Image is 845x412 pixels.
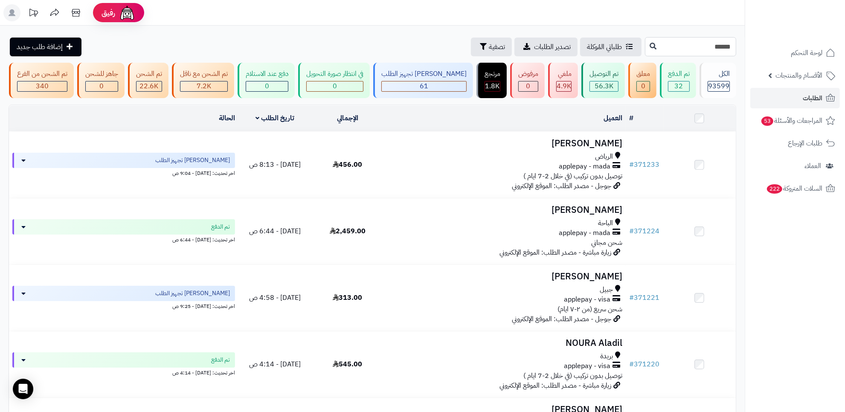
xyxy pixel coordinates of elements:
[387,205,622,215] h3: [PERSON_NAME]
[630,160,660,170] a: #371233
[589,69,619,79] div: تم التوصيل
[601,351,613,361] span: بريدة
[382,81,466,91] div: 61
[698,63,738,98] a: الكل93599
[546,63,580,98] a: ملغي 4.9K
[249,293,301,303] span: [DATE] - 4:58 ص
[526,81,531,91] span: 0
[17,81,67,91] div: 340
[750,43,840,63] a: لوحة التحكم
[524,371,623,381] span: توصيل بدون تركيب (في خلال 2-7 ايام )
[630,226,634,236] span: #
[558,304,623,314] span: شحن سريع (من ٢-٧ ايام)
[13,379,33,399] div: Open Intercom Messenger
[637,81,650,91] div: 0
[556,69,572,79] div: ملغي
[330,226,366,236] span: 2,459.00
[668,81,689,91] div: 32
[471,38,512,56] button: تصفية
[604,113,623,123] a: العميل
[791,47,822,59] span: لوحة التحكم
[750,178,840,199] a: السلات المتروكة222
[249,226,301,236] span: [DATE] - 6:44 ص
[180,69,228,79] div: تم الشحن مع ناقل
[12,301,235,310] div: اخر تحديث: [DATE] - 9:25 ص
[630,293,660,303] a: #371221
[557,81,571,91] span: 4.9K
[236,63,296,98] a: دفع عند الاستلام 0
[534,42,571,52] span: تصدير الطلبات
[708,69,730,79] div: الكل
[803,92,822,104] span: الطلبات
[219,113,235,123] a: الحالة
[675,81,683,91] span: 32
[590,81,618,91] div: 56298
[249,160,301,170] span: [DATE] - 8:13 ص
[126,63,170,98] a: تم الشحن 22.6K
[500,247,612,258] span: زيارة مباشرة - مصدر الطلب: الموقع الإلكتروني
[630,359,660,369] a: #371220
[333,359,362,369] span: 545.00
[524,171,623,181] span: توصيل بدون تركيب (في خلال 2-7 ايام )
[475,63,508,98] a: مرتجع 1.8K
[12,168,235,177] div: اخر تحديث: [DATE] - 9:04 ص
[512,181,612,191] span: جوجل - مصدر الطلب: الموقع الإلكتروني
[580,38,642,56] a: طلباتي المُوكلة
[333,81,337,91] span: 0
[485,81,500,91] div: 1793
[775,70,822,81] span: الأقسام والمنتجات
[100,81,104,91] span: 0
[636,69,650,79] div: معلق
[518,69,538,79] div: مرفوض
[136,69,162,79] div: تم الشحن
[630,113,634,123] a: #
[557,81,571,91] div: 4944
[197,81,211,91] span: 7.2K
[600,285,613,295] span: جبيل
[387,272,622,281] h3: [PERSON_NAME]
[12,235,235,244] div: اخر تحديث: [DATE] - 6:44 ص
[514,38,578,56] a: تصدير الطلبات
[333,293,362,303] span: 313.00
[75,63,126,98] a: جاهز للشحن 0
[85,69,118,79] div: جاهز للشحن
[489,42,505,52] span: تصفية
[761,116,774,126] span: 53
[595,152,613,162] span: الرياض
[767,184,783,194] span: 222
[804,160,821,172] span: العملاء
[750,88,840,108] a: الطلبات
[86,81,118,91] div: 0
[564,361,611,371] span: applepay - visa
[559,228,611,238] span: applepay - mada
[256,113,294,123] a: تاريخ الطلب
[766,183,822,194] span: السلات المتروكة
[512,314,612,324] span: جوجل - مصدر الطلب: الموقع الإلكتروني
[580,63,627,98] a: تم التوصيل 56.3K
[36,81,49,91] span: 340
[508,63,546,98] a: مرفوض 0
[668,69,690,79] div: تم الدفع
[119,4,136,21] img: ai-face.png
[17,69,67,79] div: تم الشحن من الفرع
[211,356,230,364] span: تم الدفع
[787,20,837,38] img: logo-2.png
[333,160,362,170] span: 456.00
[387,338,622,348] h3: NOURA Aladil
[306,69,363,79] div: في انتظار صورة التحويل
[485,69,500,79] div: مرتجع
[420,81,428,91] span: 61
[564,295,611,305] span: applepay - visa
[658,63,698,98] a: تم الدفع 32
[170,63,236,98] a: تم الشحن مع ناقل 7.2K
[102,8,115,18] span: رفيق
[630,293,634,303] span: #
[265,81,269,91] span: 0
[337,113,358,123] a: الإجمالي
[630,160,634,170] span: #
[12,368,235,377] div: اخر تحديث: [DATE] - 4:14 ص
[641,81,645,91] span: 0
[246,69,288,79] div: دفع عند الاستلام
[761,115,822,127] span: المراجعات والأسئلة
[10,38,81,56] a: إضافة طلب جديد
